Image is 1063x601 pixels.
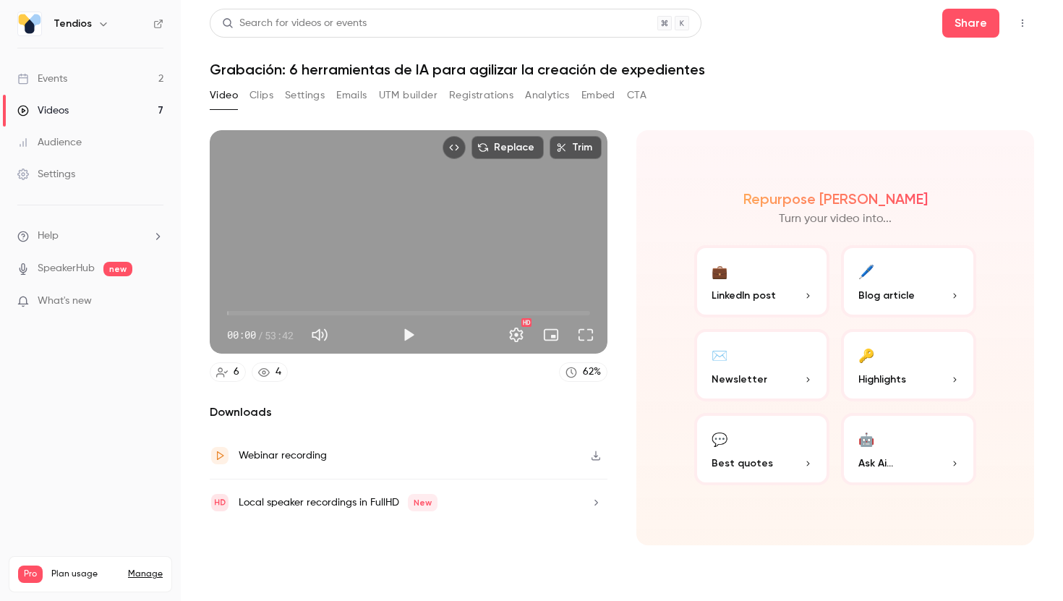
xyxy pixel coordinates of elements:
[858,288,915,303] span: Blog article
[17,229,163,244] li: help-dropdown-opener
[38,261,95,276] a: SpeakerHub
[336,84,367,107] button: Emails
[210,404,607,421] h2: Downloads
[128,568,163,580] a: Manage
[858,372,906,387] span: Highlights
[210,362,246,382] a: 6
[239,494,437,511] div: Local speaker recordings in FullHD
[471,136,544,159] button: Replace
[627,84,646,107] button: CTA
[712,372,767,387] span: Newsletter
[858,260,874,282] div: 🖊️
[276,365,281,380] div: 4
[712,260,727,282] div: 💼
[54,17,92,31] h6: Tendios
[17,103,69,118] div: Videos
[858,344,874,366] div: 🔑
[18,12,41,35] img: Tendios
[712,427,727,450] div: 💬
[942,9,999,38] button: Share
[841,329,976,401] button: 🔑Highlights
[265,328,294,343] span: 53:42
[210,84,238,107] button: Video
[146,295,163,308] iframe: Noticeable Trigger
[222,16,367,31] div: Search for videos or events
[779,210,892,228] p: Turn your video into...
[694,413,829,485] button: 💬Best quotes
[571,320,600,349] button: Full screen
[257,328,263,343] span: /
[227,328,294,343] div: 00:00
[239,447,327,464] div: Webinar recording
[249,84,273,107] button: Clips
[17,167,75,182] div: Settings
[694,245,829,317] button: 💼LinkedIn post
[227,328,256,343] span: 00:00
[521,318,531,327] div: HD
[559,362,607,382] a: 62%
[712,344,727,366] div: ✉️
[694,329,829,401] button: ✉️Newsletter
[394,320,423,349] button: Play
[103,262,132,276] span: new
[18,566,43,583] span: Pro
[841,245,976,317] button: 🖊️Blog article
[234,365,239,380] div: 6
[210,61,1034,78] h1: Grabación: 6 herramientas de IA para agilizar la creación de expedientes
[537,320,565,349] button: Turn on miniplayer
[17,72,67,86] div: Events
[858,427,874,450] div: 🤖
[443,136,466,159] button: Embed video
[17,135,82,150] div: Audience
[712,456,773,471] span: Best quotes
[51,568,119,580] span: Plan usage
[379,84,437,107] button: UTM builder
[712,288,776,303] span: LinkedIn post
[502,320,531,349] button: Settings
[1011,12,1034,35] button: Top Bar Actions
[38,294,92,309] span: What's new
[408,494,437,511] span: New
[38,229,59,244] span: Help
[525,84,570,107] button: Analytics
[841,413,976,485] button: 🤖Ask Ai...
[550,136,602,159] button: Trim
[743,190,928,208] h2: Repurpose [PERSON_NAME]
[252,362,288,382] a: 4
[583,365,601,380] div: 62 %
[858,456,893,471] span: Ask Ai...
[449,84,513,107] button: Registrations
[285,84,325,107] button: Settings
[305,320,334,349] button: Mute
[581,84,615,107] button: Embed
